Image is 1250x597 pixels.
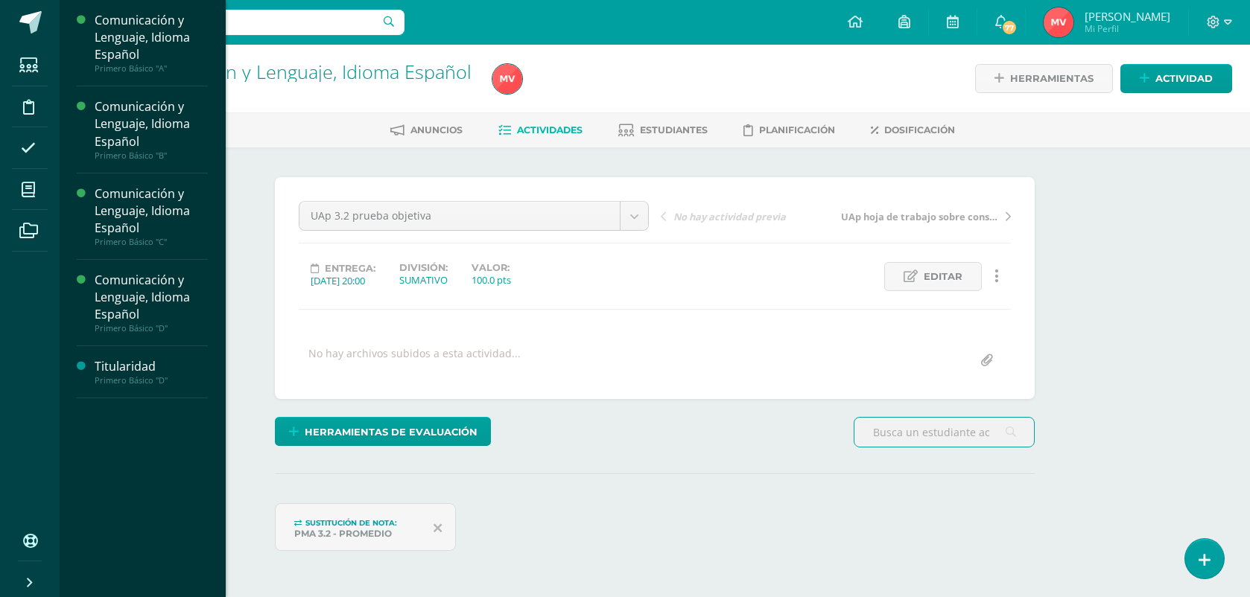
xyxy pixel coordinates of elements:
h1: Comunicación y Lenguaje, Idioma Español [116,61,475,82]
span: No hay actividad previa [673,210,786,223]
a: Dosificación [871,118,955,142]
input: Busca un estudiante aquí... [854,418,1034,447]
div: Comunicación y Lenguaje, Idioma Español [95,98,208,150]
a: TitularidadPrimero Básico "D" [95,358,208,386]
img: d633705d2caf26de73db2f10b60e18e1.png [492,64,522,94]
span: Planificación [759,124,835,135]
a: UAp hoja de trabajo sobre consonantes v,b,c,s,z [836,208,1011,223]
span: Estudiantes [640,124,708,135]
a: Comunicación y Lenguaje, Idioma EspañolPrimero Básico "C" [95,185,208,247]
span: Anuncios [410,124,463,135]
span: Editar [924,263,962,290]
div: Primero Básico "D" [95,375,208,386]
a: Planificación [743,118,835,142]
span: Herramientas de evaluación [305,418,478,446]
span: Sustitución de nota: [305,518,397,528]
div: Primero Básico "B" [95,150,208,161]
span: Mi Perfil [1085,22,1170,35]
div: SUMATIVO [399,273,448,287]
a: Comunicación y Lenguaje, Idioma EspañolPrimero Básico "A" [95,12,208,74]
div: Comunicación y Lenguaje, Idioma Español [95,12,208,63]
a: Estudiantes [618,118,708,142]
a: Actividad [1120,64,1232,93]
span: Herramientas [1010,65,1094,92]
span: Actividad [1155,65,1213,92]
div: No hay archivos subidos a esta actividad... [308,346,521,375]
a: Comunicación y Lenguaje, Idioma Español [116,59,472,84]
div: Primero Básico "D" [95,323,208,333]
label: División: [399,262,448,273]
div: PMA 3.2 - Promedio [294,528,422,539]
a: UAp 3.2 prueba objetiva [299,202,648,230]
div: Comunicación y Lenguaje, Idioma Español [95,272,208,323]
div: Primero Básico "A" [95,63,208,74]
a: Comunicación y Lenguaje, Idioma EspañolPrimero Básico "D" [95,272,208,333]
input: Busca un usuario... [69,10,404,35]
div: Comunicación y Lenguaje, Idioma Español [95,185,208,237]
label: Valor: [472,262,511,273]
span: Entrega: [325,263,375,274]
a: Comunicación y Lenguaje, Idioma EspañolPrimero Básico "B" [95,98,208,160]
span: 77 [1001,19,1018,36]
span: UAp 3.2 prueba objetiva [311,202,609,230]
span: UAp hoja de trabajo sobre consonantes v,b,c,s,z [841,210,999,223]
div: Titularidad [95,358,208,375]
span: Dosificación [884,124,955,135]
div: 100.0 pts [472,273,511,287]
span: [PERSON_NAME] [1085,9,1170,24]
span: Actividades [517,124,583,135]
div: [DATE] 20:00 [311,274,375,287]
a: Actividades [498,118,583,142]
img: d633705d2caf26de73db2f10b60e18e1.png [1044,7,1073,37]
a: Herramientas de evaluación [275,417,491,446]
div: Primero Básico "C" [95,237,208,247]
a: Herramientas [975,64,1113,93]
div: Primero Básico 'B' [116,82,475,96]
a: Anuncios [390,118,463,142]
